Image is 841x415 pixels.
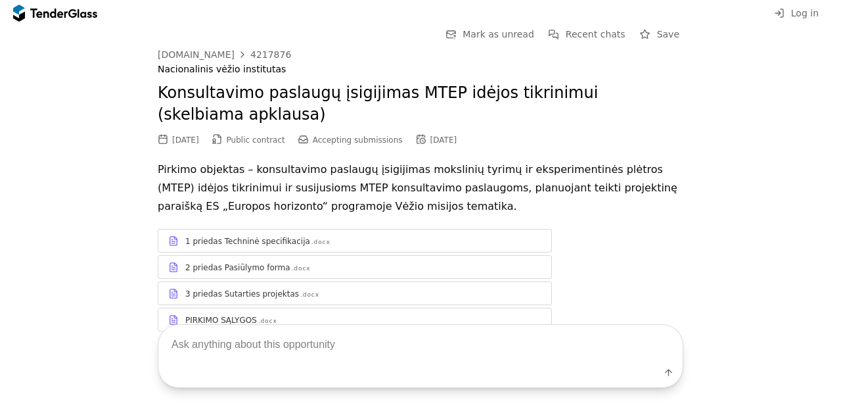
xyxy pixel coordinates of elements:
[313,135,403,145] span: Accepting submissions
[770,5,823,22] button: Log in
[172,135,199,145] div: [DATE]
[545,26,629,43] button: Recent chats
[158,255,552,279] a: 2 priedas Pasiūlymo forma.docx
[158,281,552,305] a: 3 priedas Sutarties projektas.docx
[430,135,457,145] div: [DATE]
[463,29,534,39] span: Mark as unread
[657,29,679,39] span: Save
[250,50,291,59] div: 4217876
[300,291,319,299] div: .docx
[185,289,299,299] div: 3 priedas Sutarties projektas
[311,238,330,247] div: .docx
[158,64,683,75] div: Nacionalinis vėžio institutas
[566,29,625,39] span: Recent chats
[185,262,290,273] div: 2 priedas Pasiūlymo forma
[158,50,235,59] div: [DOMAIN_NAME]
[158,229,552,253] a: 1 priedas Techninė specifikacija.docx
[636,26,683,43] button: Save
[791,8,819,18] span: Log in
[227,135,285,145] span: Public contract
[442,26,538,43] button: Mark as unread
[158,160,683,216] p: Pirkimo objektas – konsultavimo paslaugų įsigijimas mokslinių tyrimų ir eksperimentinės plėtros (...
[292,264,311,273] div: .docx
[185,236,310,247] div: 1 priedas Techninė specifikacija
[158,82,683,126] h2: Konsultavimo paslaugų įsigijimas MTEP idėjos tikrinimui (skelbiama apklausa)
[158,49,291,60] a: [DOMAIN_NAME]4217876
